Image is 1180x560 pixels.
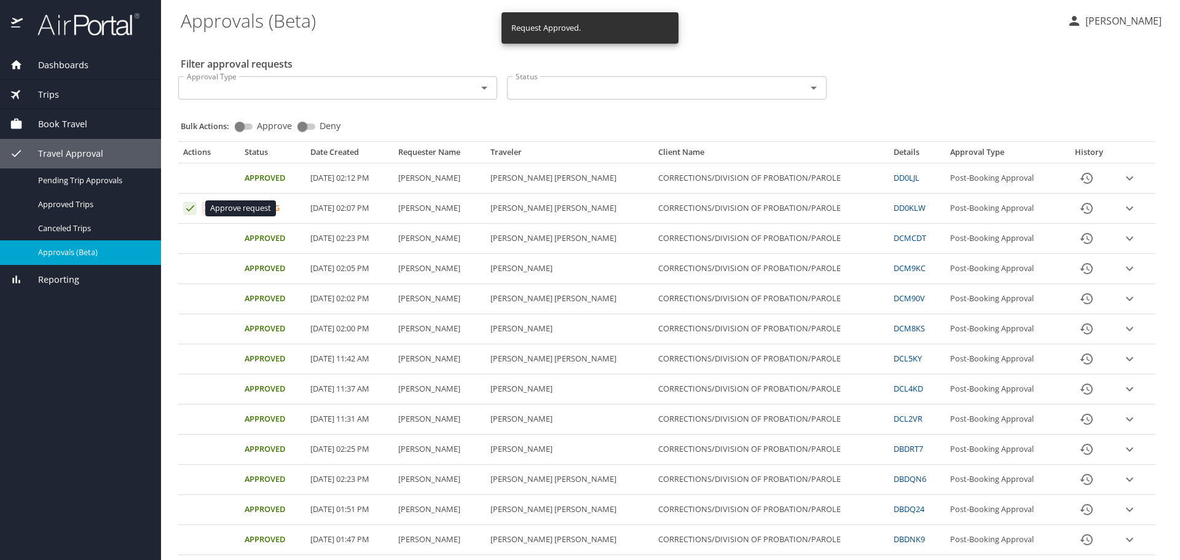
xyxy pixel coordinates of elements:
td: [PERSON_NAME] [486,254,653,284]
button: expand row [1120,530,1139,549]
td: [PERSON_NAME] [PERSON_NAME] [486,164,653,194]
button: History [1072,495,1101,524]
button: History [1072,314,1101,344]
a: DCMCDT [894,232,926,243]
td: CORRECTIONS/DIVISION OF PROBATION/PAROLE [653,224,889,254]
td: [PERSON_NAME] [393,404,485,435]
td: [PERSON_NAME] [393,254,485,284]
td: [PERSON_NAME] [393,344,485,374]
td: Approved [240,284,305,314]
button: Deny request [202,202,215,215]
td: CORRECTIONS/DIVISION OF PROBATION/PAROLE [653,525,889,555]
th: Actions [178,147,240,163]
img: airportal-logo.png [24,12,140,36]
th: Approval Type [945,147,1063,163]
h2: Filter approval requests [181,54,293,74]
p: [PERSON_NAME] [1082,14,1162,28]
td: [DATE] 11:31 AM [305,404,393,435]
span: Dashboards [23,58,88,72]
span: Approvals (Beta) [38,246,146,258]
td: CORRECTIONS/DIVISION OF PROBATION/PAROLE [653,465,889,495]
button: expand row [1120,199,1139,218]
td: Approved [240,164,305,194]
td: [DATE] 02:25 PM [305,435,393,465]
td: CORRECTIONS/DIVISION OF PROBATION/PAROLE [653,284,889,314]
a: DCL2VR [894,413,922,424]
span: Trips [23,88,59,101]
td: CORRECTIONS/DIVISION OF PROBATION/PAROLE [653,164,889,194]
th: Status [240,147,305,163]
button: Open [476,79,493,97]
td: [PERSON_NAME] [393,525,485,555]
td: CORRECTIONS/DIVISION OF PROBATION/PAROLE [653,404,889,435]
button: History [1072,254,1101,283]
button: History [1072,525,1101,554]
button: expand row [1120,440,1139,459]
td: Approved [240,404,305,435]
a: DCL4KD [894,383,923,394]
span: Approve [257,122,292,130]
img: icon-airportal.png [11,12,24,36]
td: [PERSON_NAME] [PERSON_NAME] [486,495,653,525]
td: CORRECTIONS/DIVISION OF PROBATION/PAROLE [653,314,889,344]
button: expand row [1120,169,1139,187]
td: [DATE] 02:12 PM [305,164,393,194]
th: Client Name [653,147,889,163]
td: [PERSON_NAME] [393,164,485,194]
td: CORRECTIONS/DIVISION OF PROBATION/PAROLE [653,495,889,525]
td: [PERSON_NAME] [393,314,485,344]
button: History [1072,435,1101,464]
td: [PERSON_NAME] [486,435,653,465]
td: Post-Booking Approval [945,344,1063,374]
button: expand row [1120,259,1139,278]
td: [PERSON_NAME] [486,404,653,435]
td: Post-Booking Approval [945,254,1063,284]
td: [PERSON_NAME] [PERSON_NAME] [486,224,653,254]
td: [PERSON_NAME] [393,224,485,254]
td: CORRECTIONS/DIVISION OF PROBATION/PAROLE [653,435,889,465]
th: Requester Name [393,147,485,163]
button: [PERSON_NAME] [1062,10,1166,32]
span: Travel Approval [23,147,103,160]
td: [PERSON_NAME] [PERSON_NAME] [486,194,653,224]
td: Post-Booking Approval [945,495,1063,525]
a: DCM9KC [894,262,926,274]
span: Reporting [23,273,79,286]
td: [PERSON_NAME] [393,194,485,224]
a: DBDQ24 [894,503,924,515]
td: [DATE] 02:23 PM [305,465,393,495]
td: Post-Booking Approval [945,194,1063,224]
td: Post-Booking Approval [945,404,1063,435]
td: Pending [240,194,305,224]
td: Approved [240,224,305,254]
td: [PERSON_NAME] [486,314,653,344]
a: DCM8KS [894,323,925,334]
td: Post-Booking Approval [945,164,1063,194]
td: Post-Booking Approval [945,374,1063,404]
td: CORRECTIONS/DIVISION OF PROBATION/PAROLE [653,344,889,374]
button: expand row [1120,470,1139,489]
td: [DATE] 01:51 PM [305,495,393,525]
td: [PERSON_NAME] [PERSON_NAME] [486,284,653,314]
button: expand row [1120,380,1139,398]
button: expand row [1120,500,1139,519]
p: Bulk Actions: [181,120,239,132]
a: DBDNK9 [894,534,925,545]
th: Date Created [305,147,393,163]
td: [DATE] 02:07 PM [305,194,393,224]
button: expand row [1120,320,1139,338]
td: Post-Booking Approval [945,224,1063,254]
td: [PERSON_NAME] [393,284,485,314]
td: [PERSON_NAME] [393,495,485,525]
td: [PERSON_NAME] [PERSON_NAME] [486,465,653,495]
td: [PERSON_NAME] [393,435,485,465]
td: [DATE] 02:02 PM [305,284,393,314]
a: DD0KLW [894,202,926,213]
button: History [1072,465,1101,494]
td: [DATE] 02:05 PM [305,254,393,284]
button: Open [805,79,822,97]
td: Post-Booking Approval [945,435,1063,465]
button: expand row [1120,350,1139,368]
span: Pending Trip Approvals [38,175,146,186]
th: History [1063,147,1115,163]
